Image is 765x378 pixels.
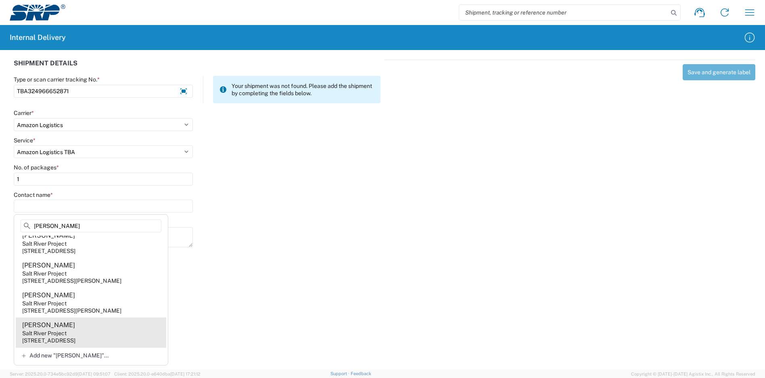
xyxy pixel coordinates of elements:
[14,137,36,144] label: Service
[22,330,67,337] div: Salt River Project
[22,240,67,247] div: Salt River Project
[22,300,67,307] div: Salt River Project
[22,321,75,330] div: [PERSON_NAME]
[631,370,755,378] span: Copyright © [DATE]-[DATE] Agistix Inc., All Rights Reserved
[14,76,100,83] label: Type or scan carrier tracking No.
[22,231,75,240] div: [PERSON_NAME]
[14,164,59,171] label: No. of packages
[170,372,201,376] span: [DATE] 17:21:12
[22,247,75,255] div: [STREET_ADDRESS]
[14,191,53,198] label: Contact name
[22,270,67,277] div: Salt River Project
[22,337,75,344] div: [STREET_ADDRESS]
[14,109,34,117] label: Carrier
[22,307,121,314] div: [STREET_ADDRESS][PERSON_NAME]
[14,60,380,76] div: SHIPMENT DETAILS
[351,371,371,376] a: Feedback
[29,352,109,359] span: Add new "[PERSON_NAME]"...
[459,5,668,20] input: Shipment, tracking or reference number
[22,261,75,270] div: [PERSON_NAME]
[78,372,111,376] span: [DATE] 09:51:07
[232,82,374,97] span: Your shipment was not found. Please add the shipment by completing the fields below.
[330,371,351,376] a: Support
[10,33,66,42] h2: Internal Delivery
[22,277,121,284] div: [STREET_ADDRESS][PERSON_NAME]
[10,4,65,21] img: srp
[10,372,111,376] span: Server: 2025.20.0-734e5bc92d9
[22,291,75,300] div: [PERSON_NAME]
[114,372,201,376] span: Client: 2025.20.0-e640dba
